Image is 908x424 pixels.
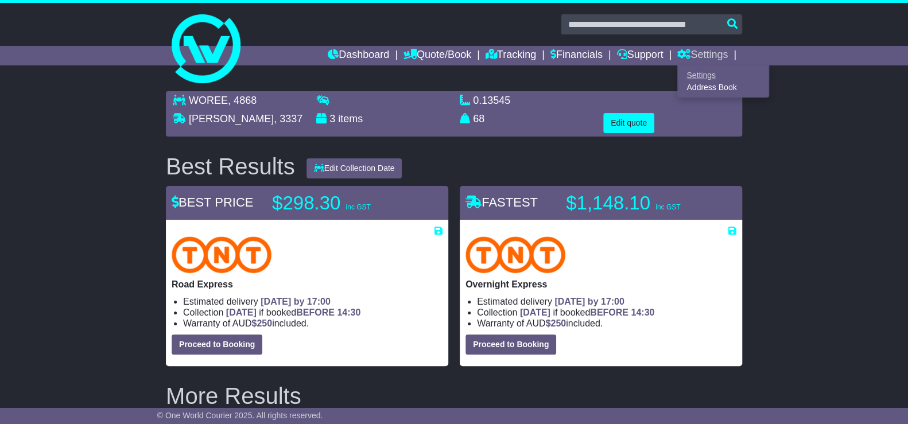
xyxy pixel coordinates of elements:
[486,46,536,65] a: Tracking
[251,318,272,328] span: $
[226,308,257,317] span: [DATE]
[274,113,302,125] span: , 3337
[678,81,769,94] a: Address Book
[183,307,443,318] li: Collection
[157,411,323,420] span: © One World Courier 2025. All rights reserved.
[550,318,566,328] span: 250
[166,383,742,409] h2: More Results
[550,46,603,65] a: Financials
[160,154,301,179] div: Best Results
[477,296,736,307] li: Estimated delivery
[183,296,443,307] li: Estimated delivery
[228,95,257,106] span: , 4868
[678,69,769,81] a: Settings
[477,318,736,329] li: Warranty of AUD included.
[473,113,484,125] span: 68
[465,195,538,209] span: FASTEST
[328,46,389,65] a: Dashboard
[172,279,443,290] p: Road Express
[296,308,335,317] span: BEFORE
[520,308,550,317] span: [DATE]
[329,113,335,125] span: 3
[603,113,654,133] button: Edit quote
[172,334,262,355] button: Proceed to Booking
[261,297,331,306] span: [DATE] by 17:00
[306,158,402,178] button: Edit Collection Date
[337,308,360,317] span: 14:30
[631,308,654,317] span: 14:30
[465,334,556,355] button: Proceed to Booking
[566,192,709,215] p: $1,148.10
[189,113,274,125] span: [PERSON_NAME]
[465,236,565,273] img: TNT Domestic: Overnight Express
[172,195,253,209] span: BEST PRICE
[338,113,363,125] span: items
[617,46,663,65] a: Support
[189,95,228,106] span: WOREE
[477,307,736,318] li: Collection
[346,203,370,211] span: inc GST
[465,279,736,290] p: Overnight Express
[257,318,272,328] span: 250
[403,46,471,65] a: Quote/Book
[473,95,510,106] span: 0.13545
[545,318,566,328] span: $
[655,203,680,211] span: inc GST
[554,297,624,306] span: [DATE] by 17:00
[520,308,654,317] span: if booked
[590,308,628,317] span: BEFORE
[226,308,360,317] span: if booked
[172,236,271,273] img: TNT Domestic: Road Express
[677,46,728,65] a: Settings
[183,318,443,329] li: Warranty of AUD included.
[272,192,416,215] p: $298.30
[677,65,769,98] div: Quote/Book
